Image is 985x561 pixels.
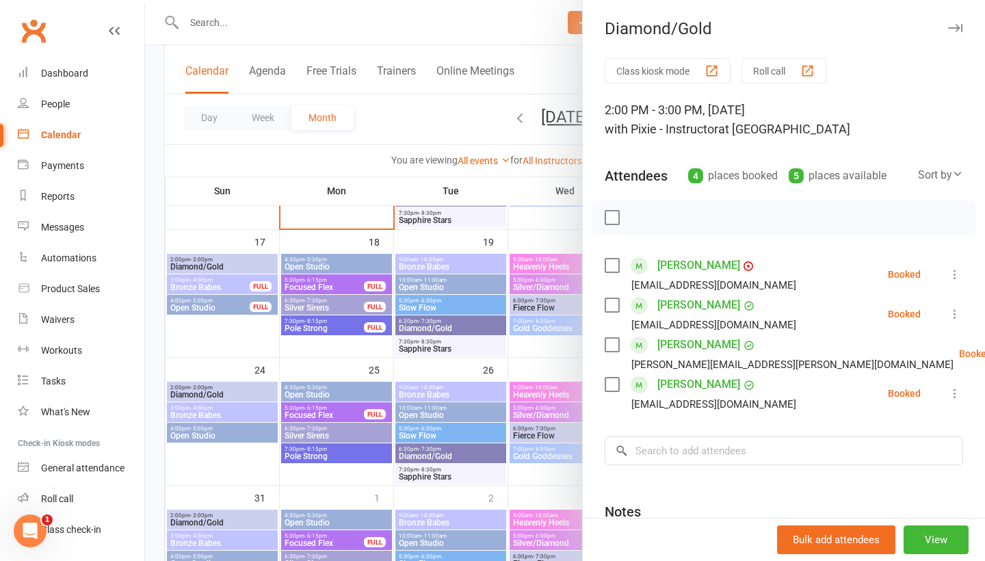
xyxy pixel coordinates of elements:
[41,406,90,417] div: What's New
[18,514,144,545] a: Class kiosk mode
[888,389,921,398] div: Booked
[18,397,144,428] a: What's New
[918,166,963,184] div: Sort by
[18,274,144,304] a: Product Sales
[605,101,963,139] div: 2:00 PM - 3:00 PM, [DATE]
[41,376,66,387] div: Tasks
[18,181,144,212] a: Reports
[16,14,51,48] a: Clubworx
[41,68,88,79] div: Dashboard
[904,525,969,554] button: View
[741,58,826,83] button: Roll call
[888,309,921,319] div: Booked
[18,151,144,181] a: Payments
[631,316,796,334] div: [EMAIL_ADDRESS][DOMAIN_NAME]
[41,462,124,473] div: General attendance
[18,304,144,335] a: Waivers
[605,122,718,136] span: with Pixie - Instructor
[789,166,886,185] div: places available
[18,58,144,89] a: Dashboard
[41,524,101,535] div: Class check-in
[41,283,100,294] div: Product Sales
[18,243,144,274] a: Automations
[41,129,81,140] div: Calendar
[41,99,70,109] div: People
[18,453,144,484] a: General attendance kiosk mode
[657,294,740,316] a: [PERSON_NAME]
[657,334,740,356] a: [PERSON_NAME]
[41,314,75,325] div: Waivers
[718,122,850,136] span: at [GEOGRAPHIC_DATA]
[18,120,144,151] a: Calendar
[631,356,954,374] div: [PERSON_NAME][EMAIL_ADDRESS][PERSON_NAME][DOMAIN_NAME]
[605,436,963,465] input: Search to add attendees
[18,335,144,366] a: Workouts
[688,168,703,183] div: 4
[41,493,73,504] div: Roll call
[42,514,53,525] span: 1
[41,191,75,202] div: Reports
[777,525,895,554] button: Bulk add attendees
[14,514,47,547] iframe: Intercom live chat
[789,168,804,183] div: 5
[688,166,778,185] div: places booked
[605,502,641,521] div: Notes
[41,160,84,171] div: Payments
[631,276,796,294] div: [EMAIL_ADDRESS][DOMAIN_NAME]
[41,222,84,233] div: Messages
[583,19,985,38] div: Diamond/Gold
[605,58,731,83] button: Class kiosk mode
[18,212,144,243] a: Messages
[18,89,144,120] a: People
[18,484,144,514] a: Roll call
[41,252,96,263] div: Automations
[631,395,796,413] div: [EMAIL_ADDRESS][DOMAIN_NAME]
[41,345,82,356] div: Workouts
[18,366,144,397] a: Tasks
[605,166,668,185] div: Attendees
[657,374,740,395] a: [PERSON_NAME]
[657,255,740,276] a: [PERSON_NAME]
[888,270,921,279] div: Booked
